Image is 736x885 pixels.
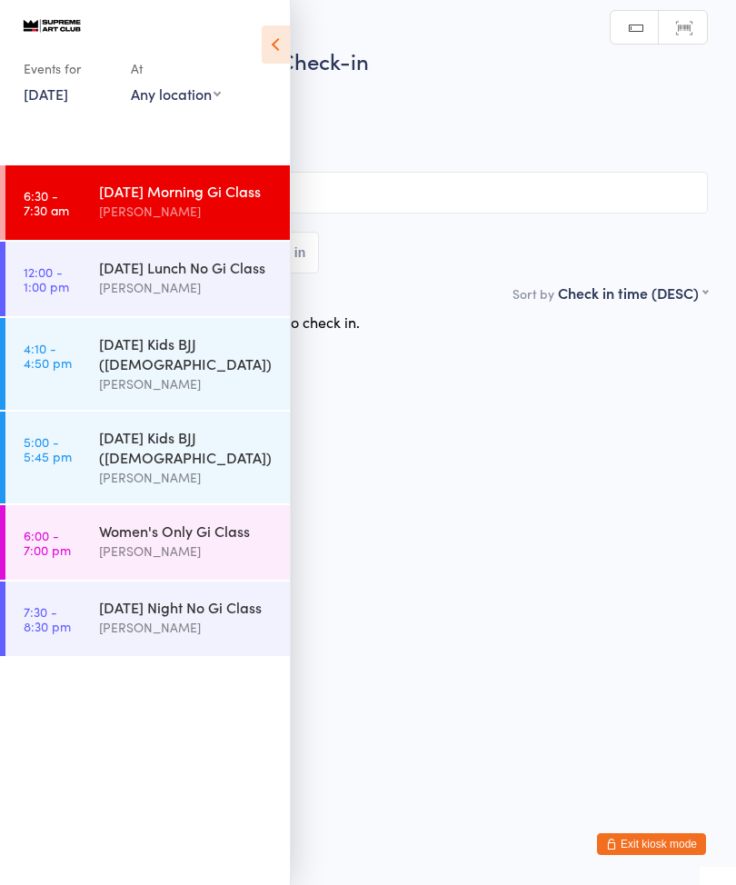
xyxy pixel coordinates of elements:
input: Search [28,172,708,214]
div: Events for [24,54,113,84]
button: Exit kiosk mode [597,833,706,855]
a: 6:00 -7:00 pmWomen's Only Gi Class[PERSON_NAME] [5,505,290,580]
time: 7:30 - 8:30 pm [24,604,71,633]
div: [PERSON_NAME] [99,201,274,222]
a: 12:00 -1:00 pm[DATE] Lunch No Gi Class[PERSON_NAME] [5,242,290,316]
time: 5:00 - 5:45 pm [24,434,72,463]
div: [DATE] Morning Gi Class [99,181,274,201]
div: At [131,54,221,84]
div: [PERSON_NAME] [99,277,274,298]
time: 6:30 - 7:30 am [24,188,69,217]
span: [PERSON_NAME] [28,121,680,139]
div: Any location [131,84,221,104]
time: 4:10 - 4:50 pm [24,341,72,370]
div: Women's Only Gi Class [99,521,274,541]
label: Sort by [512,284,554,303]
time: 12:00 - 1:00 pm [24,264,69,293]
img: Supreme Art Club Pty Ltd [18,15,86,35]
a: 5:00 -5:45 pm[DATE] Kids BJJ ([DEMOGRAPHIC_DATA])[PERSON_NAME] [5,412,290,503]
span: [DATE] 6:30am [28,85,680,103]
div: Check in time (DESC) [558,283,708,303]
a: 6:30 -7:30 am[DATE] Morning Gi Class[PERSON_NAME] [5,165,290,240]
a: [DATE] [24,84,68,104]
span: BJJ - Adults [28,139,708,157]
time: 6:00 - 7:00 pm [24,528,71,557]
div: [DATE] Night No Gi Class [99,597,274,617]
div: [PERSON_NAME] [99,467,274,488]
a: 4:10 -4:50 pm[DATE] Kids BJJ ([DEMOGRAPHIC_DATA])[PERSON_NAME] [5,318,290,410]
div: [PERSON_NAME] [99,373,274,394]
div: [PERSON_NAME] [99,541,274,562]
a: 7:30 -8:30 pm[DATE] Night No Gi Class[PERSON_NAME] [5,582,290,656]
div: [DATE] Lunch No Gi Class [99,257,274,277]
h2: [DATE] Morning Gi Class Check-in [28,45,708,75]
span: [PERSON_NAME] [28,103,680,121]
div: [DATE] Kids BJJ ([DEMOGRAPHIC_DATA]) [99,427,274,467]
div: [PERSON_NAME] [99,617,274,638]
div: [DATE] Kids BJJ ([DEMOGRAPHIC_DATA]) [99,333,274,373]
